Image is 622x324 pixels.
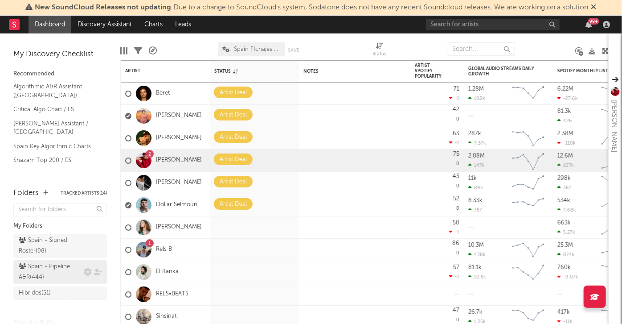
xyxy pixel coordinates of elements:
[156,291,188,298] a: RELS•BEATS
[13,119,98,137] a: [PERSON_NAME] Assistant / [GEOGRAPHIC_DATA]
[468,309,483,315] div: 26.7k
[13,49,107,60] div: My Discovery Checklist
[557,185,572,191] div: 387
[557,242,573,248] div: 25.3M
[508,150,548,172] svg: Chart title
[426,19,560,30] input: Search for artists
[125,68,192,74] div: Artist
[609,100,619,152] div: [PERSON_NAME]
[468,131,481,137] div: 287k
[13,170,98,188] a: Spotify Track Velocity Chart / ES
[508,83,548,105] svg: Chart title
[453,151,459,157] div: 75
[19,288,51,299] div: Hibridos ( 51 )
[557,96,578,101] div: -27.6k
[71,16,138,33] a: Discovery Assistant
[468,175,477,181] div: 11k
[508,194,548,216] svg: Chart title
[415,63,446,79] div: Artist Spotify Popularity
[557,131,573,137] div: 2.38M
[557,309,570,315] div: 417k
[468,140,486,146] div: 7.37k
[557,220,571,226] div: 663k
[19,235,82,257] div: Spain - Signed Roster ( 98 )
[453,220,459,226] div: 50
[220,132,247,143] div: Artist Deal
[453,131,459,137] div: 63
[557,265,571,270] div: 760k
[468,242,484,248] div: 10.3M
[468,185,483,191] div: 895
[557,108,571,114] div: 81.3k
[557,198,570,204] div: 534k
[13,188,39,199] div: Folders
[156,134,202,142] a: [PERSON_NAME]
[373,38,387,64] div: Status
[120,38,127,64] div: Edit Columns
[19,262,82,283] div: Spain - Pipeline A&R ( 444 )
[220,87,247,98] div: Artist Deal
[455,141,459,145] span: -1
[455,96,459,101] span: -1
[156,246,172,253] a: Rels B
[415,172,459,194] div: 0
[35,4,589,11] span: : Due to a change to SoundCloud's system, Sodatone does not have any recent Soundcloud releases. ...
[13,69,107,79] div: Recommended
[13,287,107,300] a: Hibridos(51)
[453,196,459,202] div: 52
[453,307,459,313] div: 47
[455,274,459,279] span: -1
[557,229,575,235] div: 5.27k
[220,154,247,165] div: Artist Deal
[557,274,578,280] div: -9.07k
[452,241,459,246] div: 86
[373,49,387,60] div: Status
[138,16,169,33] a: Charts
[156,201,199,209] a: Dollar Selmouni
[415,239,459,261] div: 0
[13,204,107,216] input: Search for folders...
[508,261,548,283] svg: Chart title
[13,141,98,151] a: Spain Key Algorithmic Charts
[468,207,482,213] div: 757
[35,4,172,11] span: New SoundCloud Releases not updating
[214,69,272,74] div: Status
[454,86,459,92] div: 71
[468,252,486,258] div: 438k
[156,224,202,231] a: [PERSON_NAME]
[557,140,576,146] div: -110k
[415,150,459,171] div: 0
[156,268,179,276] a: El Kanka
[220,199,247,210] div: Artist Deal
[453,265,459,270] div: 57
[591,4,597,11] span: Dismiss
[303,69,393,74] div: Notes
[156,157,202,164] a: [PERSON_NAME]
[453,107,459,112] div: 42
[234,46,280,52] span: Spain FIchajes Ok
[468,86,484,92] div: 1.28M
[588,18,599,25] div: 99 +
[220,177,247,187] div: Artist Deal
[557,86,573,92] div: 6.22M
[557,153,573,159] div: 12.6M
[169,16,197,33] a: Leads
[585,21,592,28] button: 99+
[468,274,486,280] div: 10.5k
[288,48,299,53] button: Save
[557,175,571,181] div: 298k
[415,194,459,216] div: 0
[453,174,459,179] div: 43
[220,110,247,120] div: Artist Deal
[468,96,485,101] div: 108k
[557,252,575,258] div: 874k
[61,191,107,195] button: Tracked Artists(14)
[156,179,202,187] a: [PERSON_NAME]
[149,38,157,64] div: A&R Pipeline
[13,104,98,114] a: Critical Algo Chart / ES
[455,230,459,235] span: -1
[468,66,535,77] div: Global Audio Streams Daily Growth
[29,16,71,33] a: Dashboard
[557,162,574,168] div: 107k
[156,313,178,320] a: Sinsinati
